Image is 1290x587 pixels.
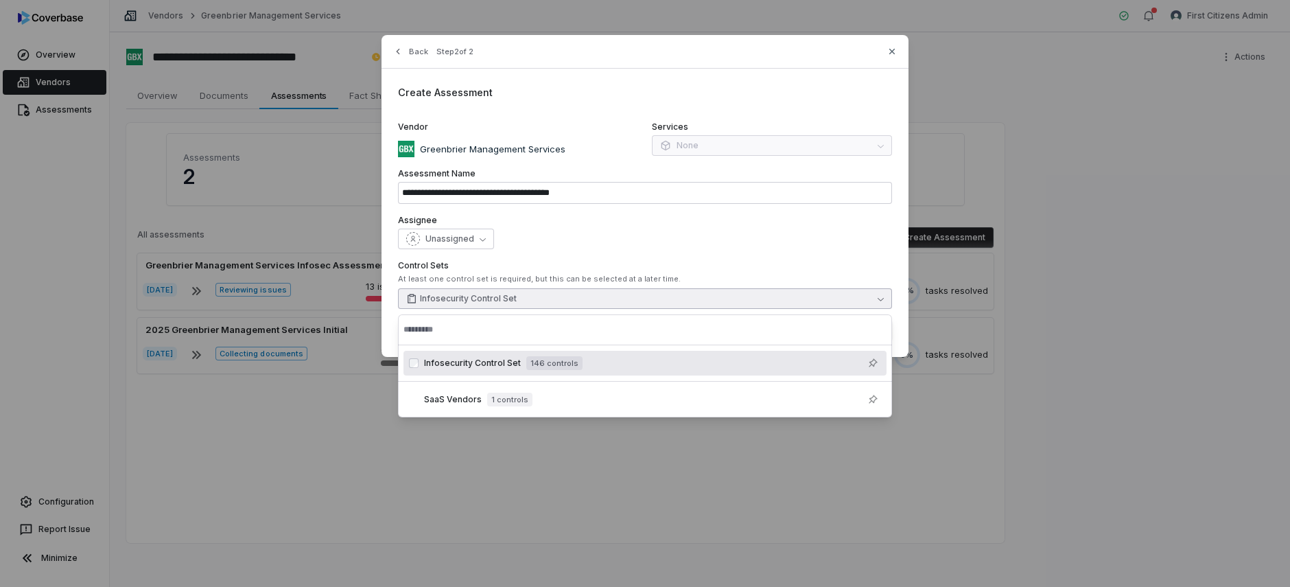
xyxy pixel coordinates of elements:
span: SaaS Vendors [424,394,482,405]
label: Assignee [398,215,892,226]
span: Step 2 of 2 [436,47,473,57]
span: 146 controls [526,356,583,370]
div: Suggestions [398,345,892,417]
p: Greenbrier Management Services [414,143,565,157]
button: Back [388,39,432,64]
span: 1 controls [487,393,532,406]
label: Control Sets [398,260,892,271]
div: At least one control set is required, but this can be selected at a later time. [398,274,892,284]
span: Infosecurity Control Set [424,358,521,369]
span: Infosecurity Control Set [420,293,517,304]
span: Vendor [398,122,428,133]
label: Assessment Name [398,168,892,179]
span: Create Assessment [398,87,493,98]
label: Services [652,122,892,133]
span: Unassigned [425,233,474,244]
